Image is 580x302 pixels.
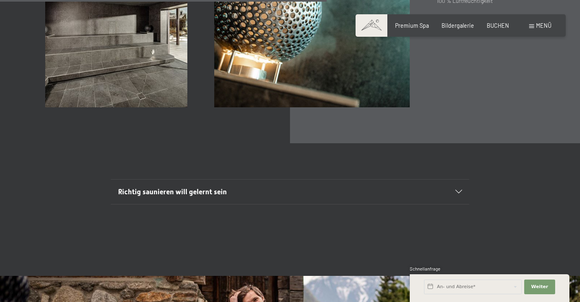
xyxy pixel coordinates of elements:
[524,280,555,294] button: Weiter
[531,284,548,290] span: Weiter
[487,22,509,29] a: BUCHEN
[118,188,227,196] span: Richtig saunieren will gelernt sein
[536,22,551,29] span: Menü
[410,266,440,271] span: Schnellanfrage
[395,22,429,29] a: Premium Spa
[442,22,474,29] a: Bildergalerie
